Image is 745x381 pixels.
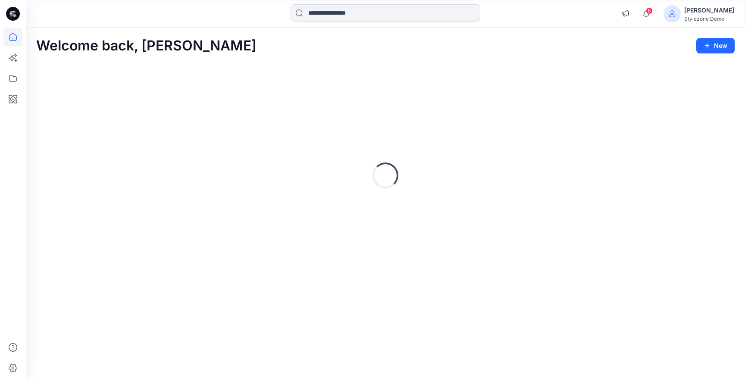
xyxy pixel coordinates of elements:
svg: avatar [669,10,676,17]
h2: Welcome back, [PERSON_NAME] [36,38,257,54]
button: New [696,38,735,53]
div: Stylezone Demo [684,16,734,22]
div: [PERSON_NAME] [684,5,734,16]
span: 6 [646,7,653,14]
